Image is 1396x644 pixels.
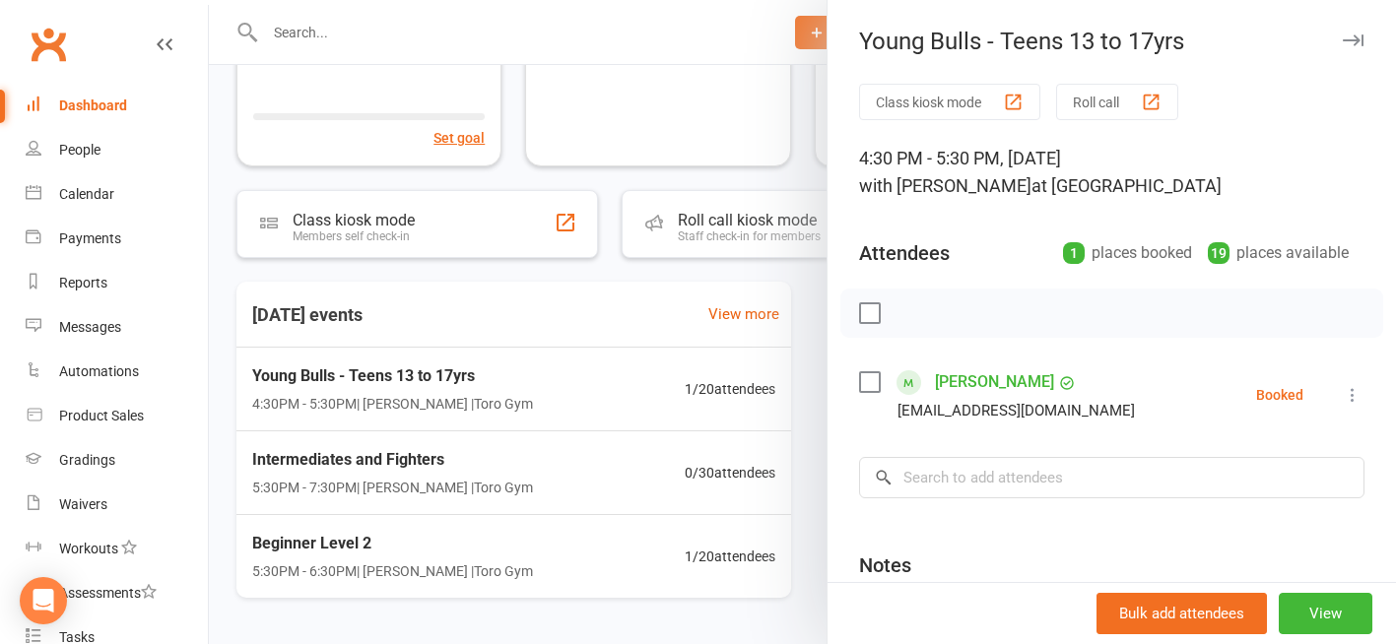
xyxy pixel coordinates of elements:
[59,186,114,202] div: Calendar
[26,350,208,394] a: Automations
[935,366,1054,398] a: [PERSON_NAME]
[1063,242,1085,264] div: 1
[26,527,208,571] a: Workouts
[26,261,208,305] a: Reports
[1279,593,1372,634] button: View
[859,457,1364,498] input: Search to add attendees
[1031,175,1222,196] span: at [GEOGRAPHIC_DATA]
[859,239,950,267] div: Attendees
[26,217,208,261] a: Payments
[26,438,208,483] a: Gradings
[1256,388,1303,402] div: Booked
[897,398,1135,423] div: [EMAIL_ADDRESS][DOMAIN_NAME]
[1208,239,1349,267] div: places available
[859,145,1364,200] div: 4:30 PM - 5:30 PM, [DATE]
[859,84,1040,120] button: Class kiosk mode
[26,84,208,128] a: Dashboard
[59,541,118,556] div: Workouts
[1097,593,1267,634] button: Bulk add attendees
[26,483,208,527] a: Waivers
[1208,242,1230,264] div: 19
[59,319,121,335] div: Messages
[26,172,208,217] a: Calendar
[828,28,1396,55] div: Young Bulls - Teens 13 to 17yrs
[26,571,208,615] a: Assessments
[859,551,911,579] div: Notes
[59,363,139,379] div: Automations
[59,230,121,246] div: Payments
[59,142,100,158] div: People
[26,128,208,172] a: People
[24,20,73,69] a: Clubworx
[59,275,107,290] div: Reports
[20,577,67,624] div: Open Intercom Messenger
[59,97,127,113] div: Dashboard
[59,585,157,601] div: Assessments
[59,408,144,423] div: Product Sales
[59,452,115,468] div: Gradings
[1056,84,1178,120] button: Roll call
[26,394,208,438] a: Product Sales
[859,175,1031,196] span: with [PERSON_NAME]
[1063,239,1192,267] div: places booked
[26,305,208,350] a: Messages
[59,496,107,512] div: Waivers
